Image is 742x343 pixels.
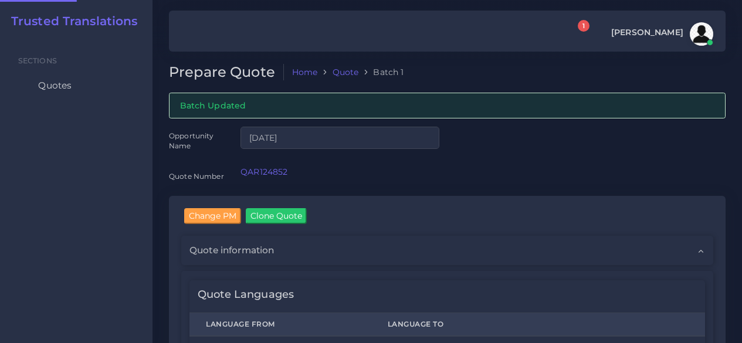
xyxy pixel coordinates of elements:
span: [PERSON_NAME] [611,28,683,36]
a: Quote [333,66,359,78]
input: Change PM [184,208,241,223]
label: Quote Number [169,171,224,181]
img: avatar [690,22,713,46]
th: Language To [371,313,705,337]
a: 1 [567,26,588,42]
div: Batch Updated [169,93,726,118]
span: 1 [578,20,589,32]
span: Quotes [38,79,72,92]
th: Language From [189,313,371,337]
div: Quote information [181,236,713,265]
a: Trusted Translations [3,14,138,28]
a: QAR124852 [240,167,287,177]
li: Batch 1 [358,66,404,78]
input: Clone Quote [246,208,307,223]
a: [PERSON_NAME]avatar [605,22,717,46]
span: Sections [18,56,57,65]
h2: Prepare Quote [169,64,284,81]
h4: Quote Languages [198,288,294,301]
a: Quotes [9,73,144,98]
label: Opportunity Name [169,131,224,151]
a: Home [292,66,318,78]
span: Quote information [189,244,274,257]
